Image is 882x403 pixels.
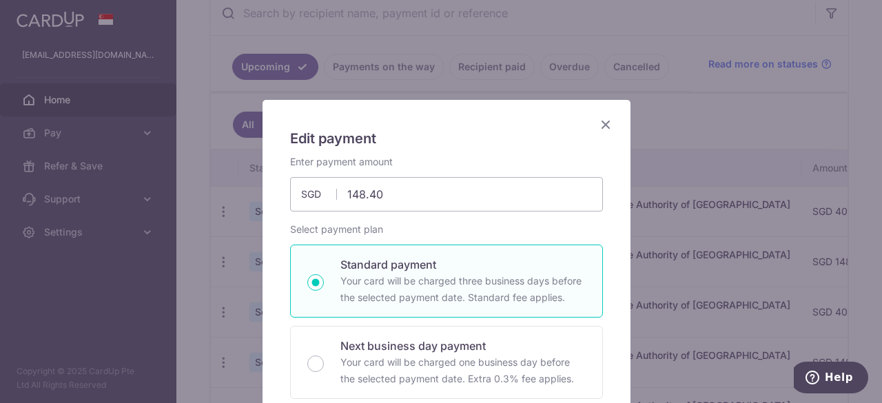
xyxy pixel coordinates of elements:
[597,116,614,133] button: Close
[340,354,586,387] p: Your card will be charged one business day before the selected payment date. Extra 0.3% fee applies.
[340,338,586,354] p: Next business day payment
[290,155,393,169] label: Enter payment amount
[301,187,337,201] span: SGD
[340,273,586,306] p: Your card will be charged three business days before the selected payment date. Standard fee appl...
[290,177,603,211] input: 0.00
[794,362,868,396] iframe: Opens a widget where you can find more information
[290,127,603,149] h5: Edit payment
[340,256,586,273] p: Standard payment
[290,223,383,236] label: Select payment plan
